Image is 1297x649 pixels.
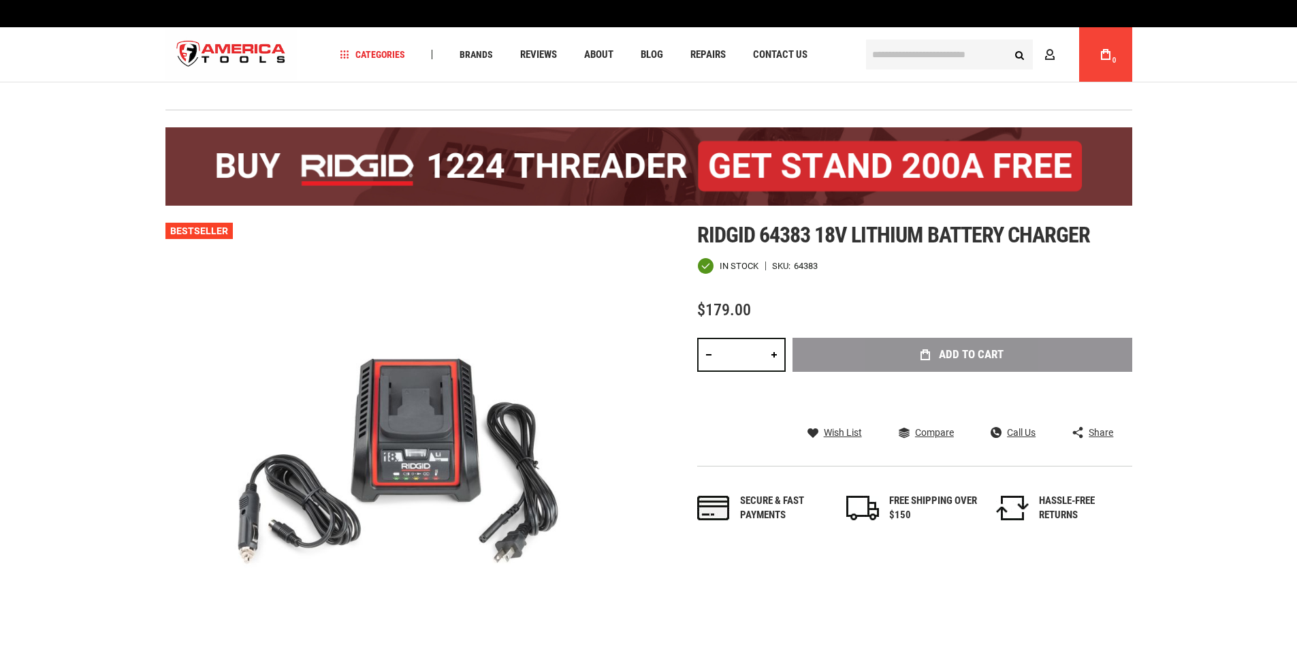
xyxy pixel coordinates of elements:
[807,426,862,439] a: Wish List
[846,496,879,520] img: shipping
[697,257,758,274] div: Availability
[684,46,732,64] a: Repairs
[794,262,818,270] div: 64383
[1089,428,1113,437] span: Share
[690,50,726,60] span: Repairs
[1039,494,1127,523] div: HASSLE-FREE RETURNS
[1093,27,1119,82] a: 0
[1007,428,1036,437] span: Call Us
[165,29,298,80] a: store logo
[165,127,1132,206] img: BOGO: Buy the RIDGID® 1224 Threader (26092), get the 92467 200A Stand FREE!
[991,426,1036,439] a: Call Us
[340,50,405,59] span: Categories
[753,50,807,60] span: Contact Us
[720,262,758,270] span: In stock
[697,222,1091,248] span: Ridgid 64383 18v lithium battery charger
[460,50,493,59] span: Brands
[584,50,613,60] span: About
[578,46,620,64] a: About
[697,496,730,520] img: payments
[520,50,557,60] span: Reviews
[1112,57,1117,64] span: 0
[915,428,954,437] span: Compare
[772,262,794,270] strong: SKU
[165,29,298,80] img: America Tools
[747,46,814,64] a: Contact Us
[996,496,1029,520] img: returns
[824,428,862,437] span: Wish List
[740,494,829,523] div: Secure & fast payments
[697,300,751,319] span: $179.00
[899,426,954,439] a: Compare
[889,494,978,523] div: FREE SHIPPING OVER $150
[641,50,663,60] span: Blog
[790,376,1135,381] iframe: Secure express checkout frame
[635,46,669,64] a: Blog
[334,46,411,64] a: Categories
[1007,42,1033,67] button: Search
[514,46,563,64] a: Reviews
[453,46,499,64] a: Brands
